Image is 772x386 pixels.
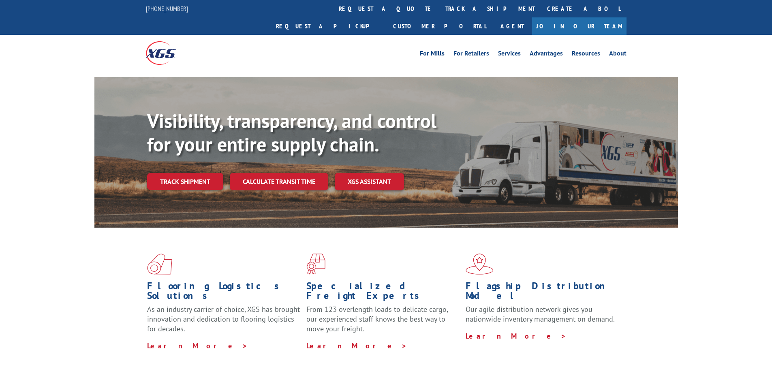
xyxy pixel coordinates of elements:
h1: Flagship Distribution Model [466,281,619,305]
h1: Flooring Logistics Solutions [147,281,300,305]
a: Learn More > [306,341,407,350]
a: Agent [492,17,532,35]
span: Our agile distribution network gives you nationwide inventory management on demand. [466,305,615,324]
a: Services [498,50,521,59]
a: For Mills [420,50,445,59]
a: Track shipment [147,173,223,190]
a: Resources [572,50,600,59]
p: From 123 overlength loads to delicate cargo, our experienced staff knows the best way to move you... [306,305,460,341]
span: As an industry carrier of choice, XGS has brought innovation and dedication to flooring logistics... [147,305,300,333]
a: About [609,50,627,59]
img: xgs-icon-focused-on-flooring-red [306,254,325,275]
a: Learn More > [147,341,248,350]
a: Advantages [530,50,563,59]
a: Customer Portal [387,17,492,35]
a: Request a pickup [270,17,387,35]
img: xgs-icon-flagship-distribution-model-red [466,254,494,275]
a: Join Our Team [532,17,627,35]
b: Visibility, transparency, and control for your entire supply chain. [147,108,436,157]
a: Learn More > [466,331,567,341]
a: [PHONE_NUMBER] [146,4,188,13]
a: Calculate transit time [230,173,328,190]
a: For Retailers [453,50,489,59]
img: xgs-icon-total-supply-chain-intelligence-red [147,254,172,275]
h1: Specialized Freight Experts [306,281,460,305]
a: XGS ASSISTANT [335,173,404,190]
